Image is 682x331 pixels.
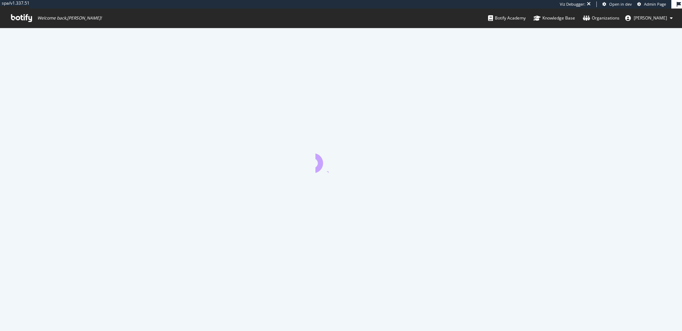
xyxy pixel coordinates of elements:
[602,1,632,7] a: Open in dev
[37,15,102,21] span: Welcome back, [PERSON_NAME] !
[619,12,678,24] button: [PERSON_NAME]
[534,15,575,22] div: Knowledge Base
[609,1,632,7] span: Open in dev
[560,1,585,7] div: Viz Debugger:
[488,9,526,28] a: Botify Academy
[488,15,526,22] div: Botify Academy
[637,1,666,7] a: Admin Page
[634,15,667,21] span: eric
[644,1,666,7] span: Admin Page
[583,9,619,28] a: Organizations
[534,9,575,28] a: Knowledge Base
[583,15,619,22] div: Organizations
